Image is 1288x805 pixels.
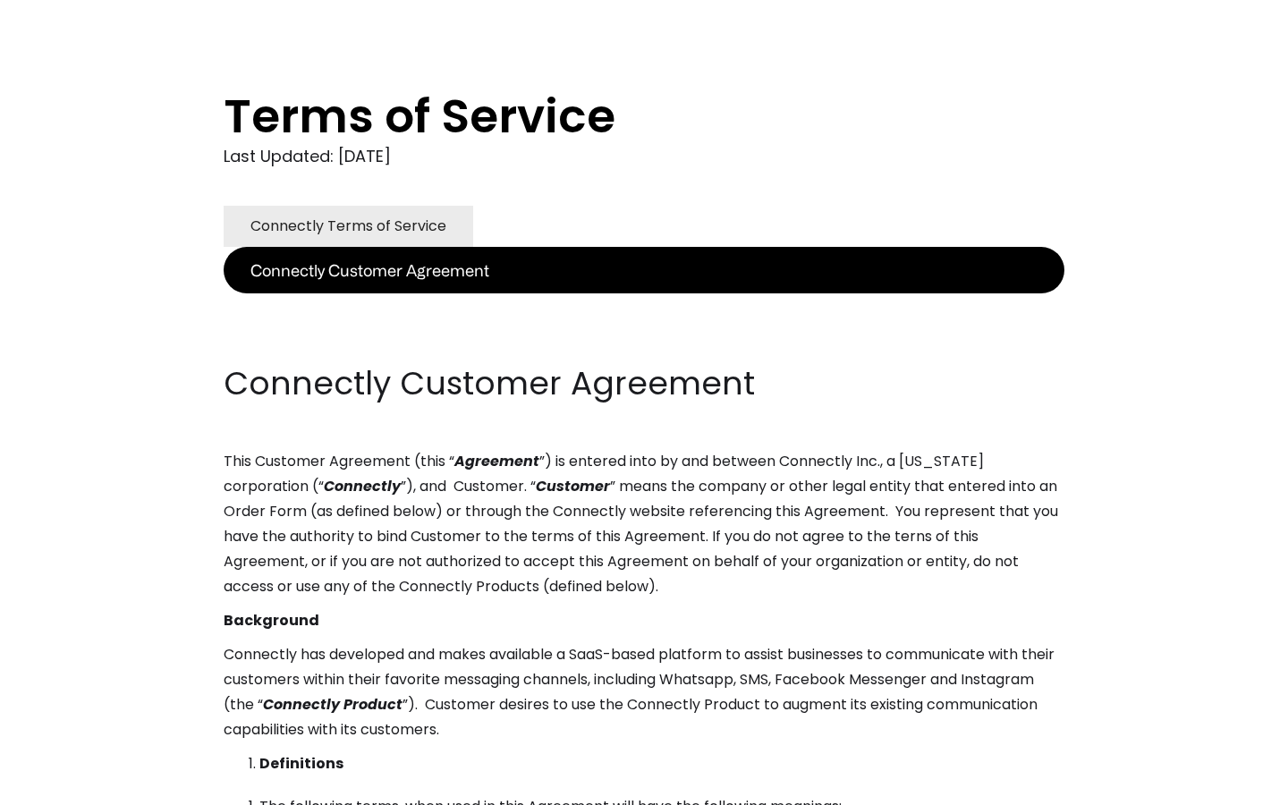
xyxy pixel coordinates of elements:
[224,327,1064,352] p: ‍
[454,451,539,471] em: Agreement
[224,642,1064,742] p: Connectly has developed and makes available a SaaS-based platform to assist businesses to communi...
[250,258,489,283] div: Connectly Customer Agreement
[224,449,1064,599] p: This Customer Agreement (this “ ”) is entered into by and between Connectly Inc., a [US_STATE] co...
[224,89,993,143] h1: Terms of Service
[259,753,343,774] strong: Definitions
[18,772,107,799] aside: Language selected: English
[224,610,319,631] strong: Background
[250,214,446,239] div: Connectly Terms of Service
[36,774,107,799] ul: Language list
[224,293,1064,318] p: ‍
[224,361,1064,406] h2: Connectly Customer Agreement
[224,143,1064,170] div: Last Updated: [DATE]
[263,694,402,715] em: Connectly Product
[324,476,401,496] em: Connectly
[536,476,610,496] em: Customer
